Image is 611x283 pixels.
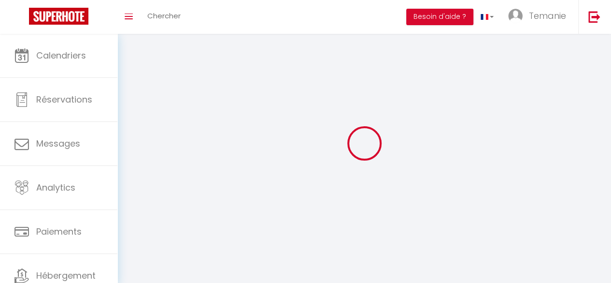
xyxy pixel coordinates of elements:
button: Ouvrir le widget de chat LiveChat [8,4,37,33]
span: Calendriers [36,49,86,61]
span: Analytics [36,181,75,194]
img: ... [508,9,523,23]
span: Réservations [36,93,92,105]
span: Paiements [36,225,82,238]
img: logout [588,11,600,23]
span: Hébergement [36,269,96,282]
img: Super Booking [29,8,88,25]
span: Chercher [147,11,181,21]
span: Temanie [529,10,566,22]
iframe: Chat [570,239,604,276]
button: Besoin d'aide ? [406,9,473,25]
span: Messages [36,137,80,149]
